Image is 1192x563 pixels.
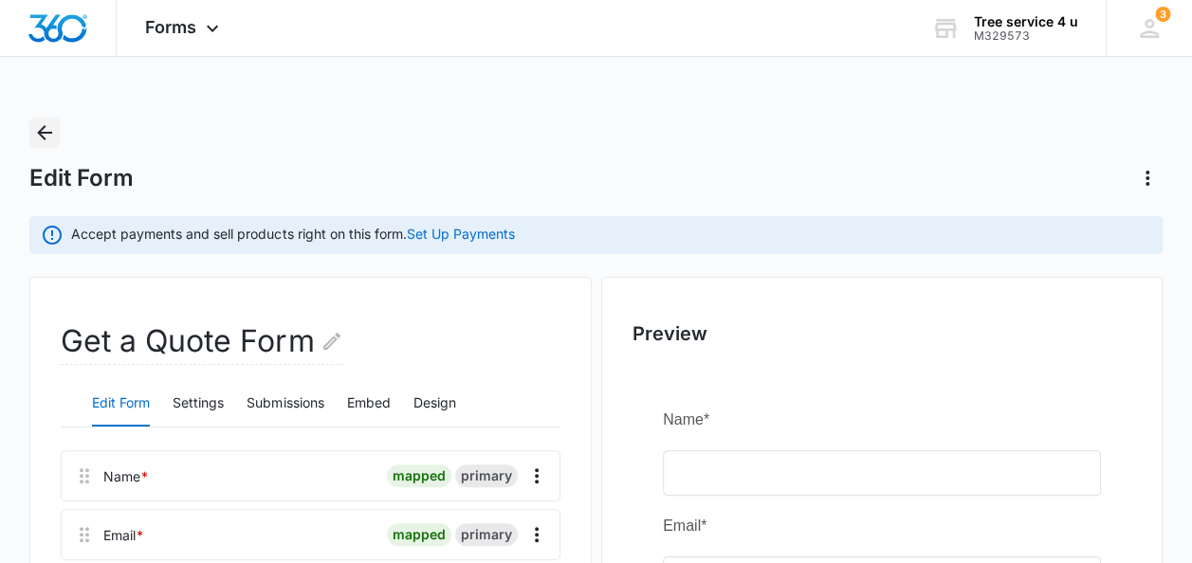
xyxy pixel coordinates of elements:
div: notifications count [1155,7,1170,22]
button: Design [413,381,455,427]
div: primary [455,464,518,487]
div: Email [103,525,144,545]
button: Edit Form [92,381,150,427]
div: mapped [387,464,451,487]
button: Back [29,118,60,148]
p: Accept payments and sell products right on this form. [71,224,514,244]
a: Set Up Payments [406,226,514,242]
button: Embed [346,381,390,427]
div: mapped [387,523,451,546]
span: 3 [1155,7,1170,22]
button: Edit Form Name [321,318,343,364]
button: Overflow Menu [522,461,552,491]
h2: Preview [633,319,1131,348]
button: Settings [173,381,224,427]
button: Overflow Menu [522,519,552,550]
button: Actions [1132,163,1163,193]
div: primary [455,523,518,546]
button: Submissions [247,381,323,427]
span: Forms [145,17,196,37]
div: account id [974,29,1078,43]
h2: Get a Quote Form [61,318,343,365]
h1: Edit Form [29,164,134,192]
div: Name [103,466,149,486]
div: account name [974,14,1078,29]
